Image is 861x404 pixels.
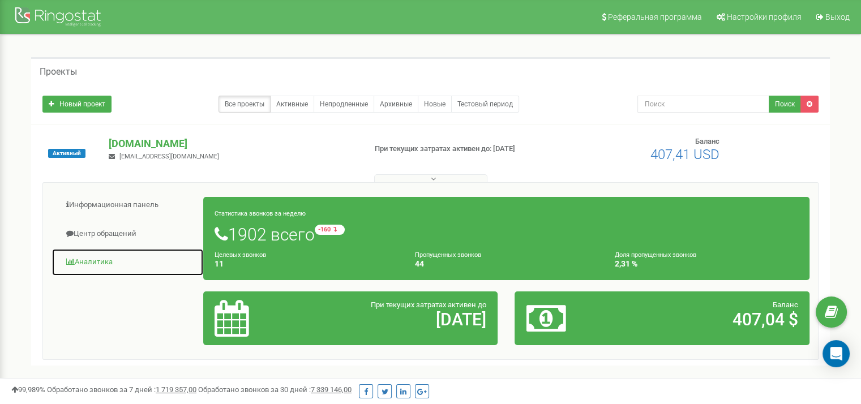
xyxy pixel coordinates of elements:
[315,225,345,235] small: -160
[615,260,798,268] h4: 2,31 %
[40,67,77,77] h5: Проекты
[311,385,352,394] u: 7 339 146,00
[650,147,719,162] span: 407,41 USD
[375,144,556,154] p: При текущих затратах активен до: [DATE]
[109,136,356,151] p: [DOMAIN_NAME]
[608,12,702,22] span: Реферальная программа
[311,310,486,329] h2: [DATE]
[727,12,802,22] span: Настройки профиля
[825,12,850,22] span: Выход
[52,220,204,248] a: Центр обращений
[215,225,798,244] h1: 1902 всего
[615,251,696,259] small: Доля пропущенных звонков
[52,191,204,219] a: Информационная панель
[219,96,271,113] a: Все проекты
[374,96,418,113] a: Архивные
[451,96,519,113] a: Тестовый период
[119,153,219,160] span: [EMAIL_ADDRESS][DOMAIN_NAME]
[156,385,196,394] u: 1 719 357,00
[48,149,85,158] span: Активный
[314,96,374,113] a: Непродленные
[270,96,314,113] a: Активные
[215,260,398,268] h4: 11
[418,96,452,113] a: Новые
[371,300,486,309] span: При текущих затратах активен до
[637,96,769,113] input: Поиск
[198,385,352,394] span: Обработано звонков за 30 дней :
[415,260,598,268] h4: 44
[215,251,266,259] small: Целевых звонков
[415,251,481,259] small: Пропущенных звонков
[823,340,850,367] div: Open Intercom Messenger
[42,96,112,113] a: Новый проект
[773,300,798,309] span: Баланс
[215,210,306,217] small: Статистика звонков за неделю
[11,385,45,394] span: 99,989%
[623,310,798,329] h2: 407,04 $
[47,385,196,394] span: Обработано звонков за 7 дней :
[695,137,719,145] span: Баланс
[769,96,801,113] button: Поиск
[52,248,204,276] a: Аналитика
